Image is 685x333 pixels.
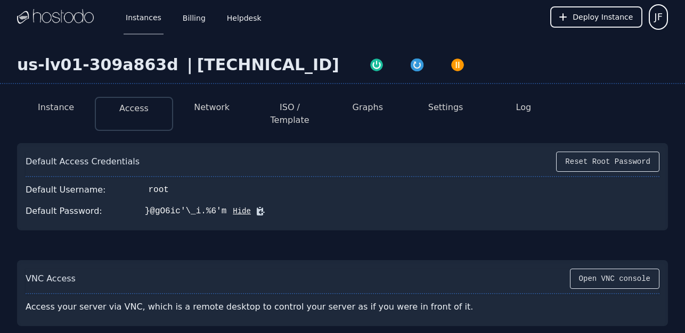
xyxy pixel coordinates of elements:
button: Reset Root Password [556,152,659,172]
img: Logo [17,9,94,25]
div: Default Username: [26,184,106,196]
span: JF [654,10,663,24]
button: Access [119,102,149,115]
button: Deploy Instance [550,6,642,28]
button: ISO / Template [259,101,320,127]
button: Log [516,101,532,114]
button: Instance [38,101,74,114]
div: Default Access Credentials [26,155,140,168]
button: Hide [226,206,251,217]
div: VNC Access [26,272,76,285]
div: }@gO6ic'\_i.%6'm [145,205,227,218]
div: | [183,55,197,74]
button: Network [194,101,230,114]
img: Power Off [450,57,465,72]
div: us-lv01-309a863d [17,55,183,74]
div: [TECHNICAL_ID] [197,55,339,74]
button: Graphs [353,101,383,114]
div: Access your server via VNC, which is a remote desktop to control your server as if you were in fr... [26,296,503,318]
button: Open VNC console [570,269,659,289]
span: Deploy Instance [573,12,633,22]
div: root [149,184,169,196]
button: Restart [397,55,437,72]
button: Power On [356,55,397,72]
button: Power Off [437,55,478,72]
img: Power On [369,57,384,72]
button: User menu [649,4,668,30]
img: Restart [410,57,425,72]
div: Default Password: [26,205,102,218]
button: Settings [428,101,463,114]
